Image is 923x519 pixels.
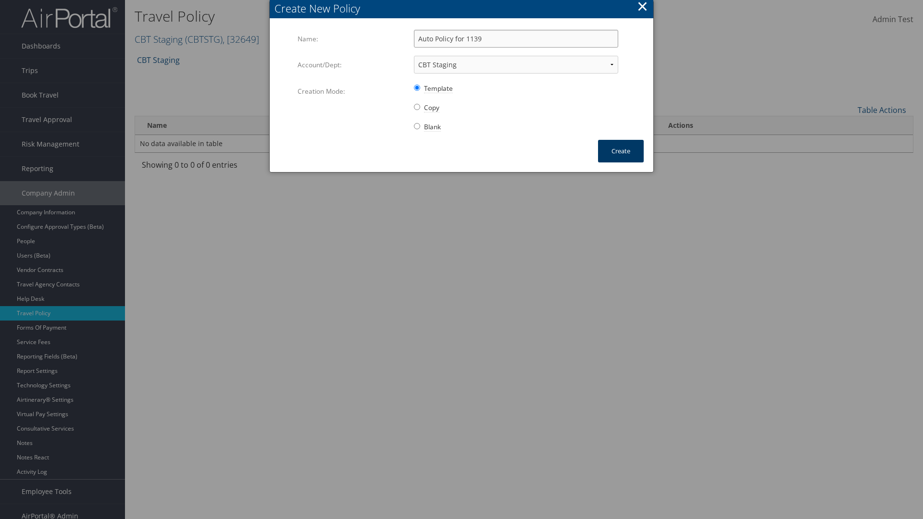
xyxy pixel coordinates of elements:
[424,84,453,93] span: Template
[298,82,407,100] label: Creation Mode:
[424,122,441,132] span: Blank
[274,1,653,16] div: Create New Policy
[598,140,644,162] button: Create
[298,30,407,48] label: Name:
[298,56,407,74] label: Account/Dept:
[424,103,439,112] span: Copy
